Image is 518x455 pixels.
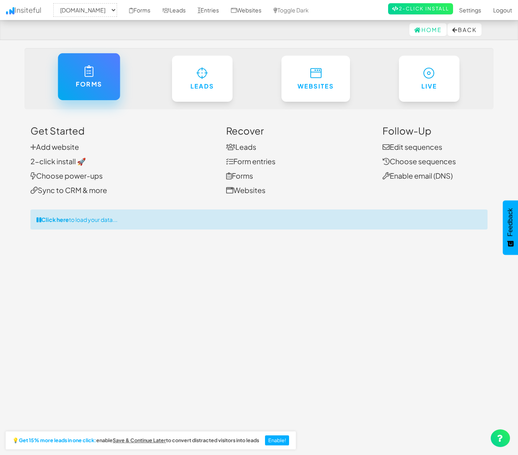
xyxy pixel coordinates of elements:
h3: Get Started [30,125,214,136]
strong: Get 15% more leads in one click: [19,438,96,443]
a: Form entries [226,157,275,166]
a: 2-click install 🚀 [30,157,86,166]
h6: Live [415,83,444,90]
img: icon.png [6,7,14,14]
h2: 💡 enable to convert distracted visitors into leads [12,438,259,443]
a: Enable email (DNS) [382,171,453,180]
a: Websites [226,185,265,195]
a: Home [409,23,447,36]
a: 2-Click Install [388,3,453,14]
a: Leads [172,56,233,102]
a: Live [399,56,460,102]
a: Choose sequences [382,157,456,166]
h3: Follow-Up [382,125,488,136]
button: Feedback - Show survey [503,200,518,255]
h6: Websites [297,83,334,90]
a: Add website [30,142,79,151]
a: Forms [226,171,253,180]
h3: Recover [226,125,370,136]
h6: Leads [188,83,217,90]
a: Edit sequences [382,142,442,151]
a: Websites [281,56,350,102]
div: to load your data... [30,209,488,230]
a: Forms [58,53,120,100]
u: Save & Continue Later [113,437,166,443]
a: Choose power-ups [30,171,103,180]
a: Save & Continue Later [113,438,166,443]
h6: Forms [74,81,103,88]
button: Back [447,23,482,36]
button: Enable! [265,435,289,446]
a: Leads [226,142,256,151]
a: Sync to CRM & more [30,185,107,195]
span: Feedback [507,208,514,236]
strong: Click here [41,216,69,223]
